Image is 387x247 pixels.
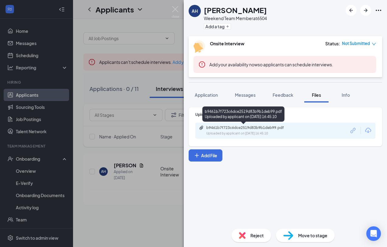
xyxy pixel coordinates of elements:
[204,15,267,21] div: Weekend Team Member at 6504
[195,112,375,117] div: Upload Resume
[312,92,321,98] span: Files
[375,7,382,14] svg: Ellipses
[235,92,256,98] span: Messages
[298,232,327,239] span: Move to stage
[360,5,371,16] button: ArrowRight
[342,40,370,47] span: Not Submitted
[206,131,298,136] div: Uploaded by applicant on [DATE] 16:45:10
[210,41,244,46] b: Onsite Interview
[204,5,267,15] h1: [PERSON_NAME]
[189,149,222,162] button: Add FilePlus
[273,92,293,98] span: Feedback
[346,5,357,16] button: ArrowLeftNew
[199,125,204,130] svg: Paperclip
[198,61,206,68] svg: Error
[347,7,355,14] svg: ArrowLeftNew
[349,127,357,134] svg: Link
[342,92,350,98] span: Info
[366,226,381,241] div: Open Intercom Messenger
[226,25,229,28] svg: Plus
[364,127,372,134] svg: Download
[206,125,291,130] div: b9461b7f723c6dce2519d83b9b1deb99.pdf
[209,61,258,68] button: Add your availability now
[194,152,200,158] svg: Plus
[204,23,231,30] button: PlusAdd a tag
[325,40,340,47] div: Status :
[209,62,333,67] span: so applicants can schedule interviews.
[195,92,218,98] span: Application
[199,125,298,136] a: Paperclipb9461b7f723c6dce2519d83b9b1deb99.pdfUploaded by applicant on [DATE] 16:45:10
[202,106,284,122] div: b9461b7f723c6dce2519d83b9b1deb99.pdf Uploaded by applicant on [DATE] 16:45:10
[362,7,369,14] svg: ArrowRight
[250,232,264,239] span: Reject
[192,8,198,14] div: AH
[372,42,376,46] span: down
